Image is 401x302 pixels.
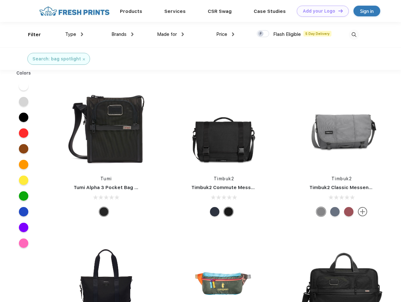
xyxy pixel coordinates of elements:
img: dropdown.png [81,32,83,36]
img: func=resize&h=266 [182,86,266,169]
div: Eco Collegiate Red [344,207,353,216]
div: Add your Logo [303,8,335,14]
span: Type [65,31,76,37]
span: Brands [111,31,127,37]
span: Made for [157,31,177,37]
a: Tumi Alpha 3 Pocket Bag Small [74,185,147,190]
img: func=resize&h=266 [64,86,148,169]
a: Timbuk2 Commute Messenger Bag [191,185,276,190]
span: Price [216,31,227,37]
a: Timbuk2 [214,176,234,181]
div: Eco Lightbeam [330,207,340,216]
span: Flash Eligible [273,31,301,37]
img: more.svg [358,207,367,216]
img: DT [338,9,343,13]
div: Eco Nautical [210,207,219,216]
a: Timbuk2 Classic Messenger Bag [309,185,387,190]
img: dropdown.png [131,32,133,36]
div: Eco Black [224,207,233,216]
a: Tumi [100,176,112,181]
img: desktop_search.svg [349,30,359,40]
a: Products [120,8,142,14]
img: dropdown.png [232,32,234,36]
img: func=resize&h=266 [300,86,384,169]
img: fo%20logo%202.webp [37,6,111,17]
div: Eco Gunmetal [316,207,326,216]
div: Filter [28,31,41,38]
div: Search: bag spotlight [32,56,81,62]
div: Sign in [360,8,374,15]
span: 5 Day Delivery [303,31,331,36]
div: Black [99,207,109,216]
img: filter_cancel.svg [83,58,85,60]
a: Timbuk2 [331,176,352,181]
div: Colors [12,70,36,76]
a: Sign in [353,6,380,16]
img: dropdown.png [182,32,184,36]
